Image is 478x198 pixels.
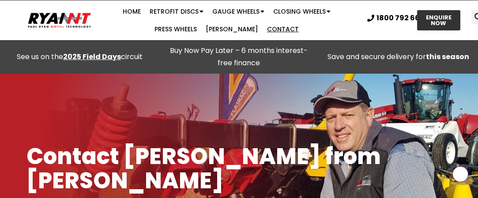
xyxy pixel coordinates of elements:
a: Press Wheels [150,20,201,38]
a: Closing Wheels [269,3,335,20]
strong: this season [426,52,469,62]
h1: Contact [PERSON_NAME] from [PERSON_NAME] [26,144,452,193]
p: Buy Now Pay Later – 6 months interest-free finance [164,45,314,69]
img: Ryan NT logo [26,10,93,31]
a: Gauge Wheels [208,3,269,20]
a: [PERSON_NAME] [201,20,263,38]
div: See us on the circuit [4,51,155,63]
a: Home [118,3,145,20]
a: ENQUIRE NOW [417,10,460,30]
p: Save and secure delivery for [323,51,474,63]
span: 1800 792 668 [376,15,425,22]
a: Contact [263,20,303,38]
nav: Menu [93,3,361,38]
a: 2025 Field Days [63,52,121,62]
a: 1800 792 668 [367,15,425,22]
a: Retrofit Discs [145,3,208,20]
span: ENQUIRE NOW [425,15,452,26]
